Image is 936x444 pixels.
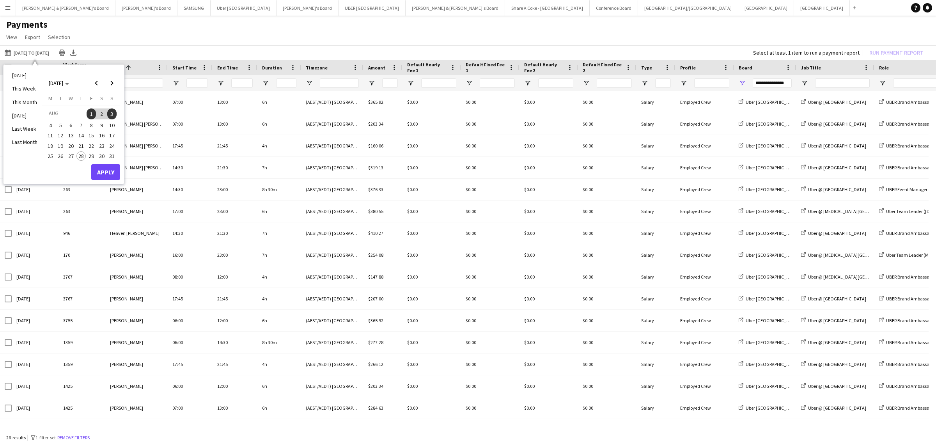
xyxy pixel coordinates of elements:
[76,121,86,130] span: 7
[402,135,461,156] div: $0.00
[45,151,55,161] button: 25-08-2025
[578,157,636,178] div: $0.00
[578,201,636,222] div: $0.00
[794,0,850,16] button: [GEOGRAPHIC_DATA]
[96,151,106,161] button: 30-08-2025
[519,113,578,135] div: $0.00
[262,80,269,87] button: Open Filter Menu
[402,91,461,113] div: $0.00
[76,151,86,161] button: 28-08-2025
[257,135,301,156] div: 4h
[231,78,253,88] input: End Time Filter Input
[461,288,519,309] div: $0.00
[86,108,96,120] button: 01-08-2025
[746,143,799,149] span: Uber [GEOGRAPHIC_DATA]
[12,222,58,244] div: [DATE]
[168,266,213,288] div: 08:00
[57,48,67,57] app-action-btn: Print
[177,0,211,16] button: SAMSUNG
[301,288,363,309] div: (AEST/AEDT) [GEOGRAPHIC_DATA]
[461,222,519,244] div: $0.00
[738,0,794,16] button: [GEOGRAPHIC_DATA]
[801,230,866,236] a: Uber @ [GEOGRAPHIC_DATA]
[636,222,675,244] div: Salary
[801,296,866,302] a: Uber @ [GEOGRAPHIC_DATA]
[301,222,363,244] div: (AEST/AEDT) [GEOGRAPHIC_DATA]
[675,266,734,288] div: Employed Crew
[655,78,671,88] input: Type Filter Input
[22,32,43,42] a: Export
[578,113,636,135] div: $0.00
[382,78,398,88] input: Amount Filter Input
[56,131,66,140] span: 12
[12,244,58,266] div: [DATE]
[49,80,63,87] span: [DATE]
[808,165,866,170] span: Uber @ [GEOGRAPHIC_DATA]
[91,164,120,180] button: Apply
[46,121,55,130] span: 4
[519,179,578,200] div: $0.00
[694,78,729,88] input: Profile Filter Input
[505,0,590,16] button: Share A Coke - [GEOGRAPHIC_DATA]
[97,121,106,130] span: 9
[801,208,901,214] a: Uber @ [MEDICAL_DATA][GEOGRAPHIC_DATA]
[461,244,519,266] div: $0.00
[466,80,473,87] button: Open Filter Menu
[808,252,901,258] span: Uber @ [MEDICAL_DATA][GEOGRAPHIC_DATA]
[519,135,578,156] div: $0.00
[578,288,636,309] div: $0.00
[66,141,76,151] span: 20
[739,208,799,214] a: Uber [GEOGRAPHIC_DATA]
[12,288,58,309] div: [DATE]
[56,151,66,161] span: 26
[107,121,117,130] span: 10
[211,0,277,16] button: Uber [GEOGRAPHIC_DATA]
[578,310,636,331] div: $0.00
[56,141,66,151] span: 19
[421,78,456,88] input: Default Hourly Fee 1 Filter Input
[739,296,799,302] a: Uber [GEOGRAPHIC_DATA]
[519,266,578,288] div: $0.00
[168,222,213,244] div: 14:30
[3,32,20,42] a: View
[746,274,799,280] span: Uber [GEOGRAPHIC_DATA]
[87,121,96,130] span: 8
[76,130,86,140] button: 14-08-2025
[636,201,675,222] div: Salary
[578,244,636,266] div: $0.00
[46,131,55,140] span: 11
[46,151,55,161] span: 25
[636,244,675,266] div: Salary
[636,157,675,178] div: Salary
[168,201,213,222] div: 17:00
[808,208,901,214] span: Uber @ [MEDICAL_DATA][GEOGRAPHIC_DATA]
[46,76,72,90] button: Choose month and year
[801,165,866,170] a: Uber @ [GEOGRAPHIC_DATA]
[277,0,339,16] button: [PERSON_NAME]'s Board
[124,78,163,88] input: Name Filter Input
[55,120,66,130] button: 05-08-2025
[107,151,117,161] span: 31
[56,121,66,130] span: 5
[66,140,76,151] button: 20-08-2025
[213,113,257,135] div: 13:00
[675,201,734,222] div: Employed Crew
[86,130,96,140] button: 15-08-2025
[48,34,70,41] span: Selection
[739,318,799,323] a: Uber [GEOGRAPHIC_DATA]
[89,75,104,91] button: Previous month
[257,266,301,288] div: 4h
[815,78,870,88] input: Job Title Filter Input
[461,179,519,200] div: $0.00
[746,121,799,127] span: Uber [GEOGRAPHIC_DATA]
[407,80,414,87] button: Open Filter Menu
[739,165,799,170] a: Uber [GEOGRAPHIC_DATA]
[578,222,636,244] div: $0.00
[636,266,675,288] div: Salary
[801,143,866,149] a: Uber @ [GEOGRAPHIC_DATA]
[519,201,578,222] div: $0.00
[97,151,106,161] span: 30
[168,113,213,135] div: 07:00
[107,131,117,140] span: 17
[636,113,675,135] div: Salary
